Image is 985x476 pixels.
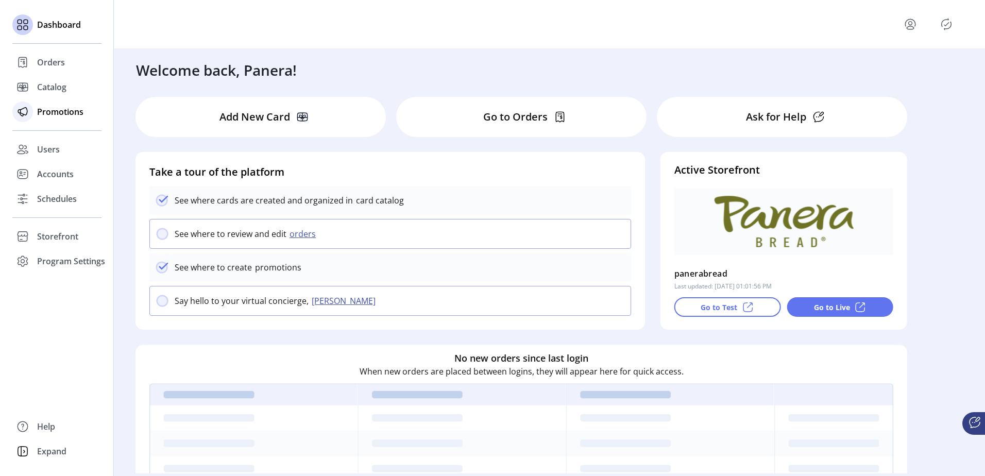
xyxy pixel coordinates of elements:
[37,193,77,205] span: Schedules
[37,81,66,93] span: Catalog
[37,56,65,69] span: Orders
[483,109,548,125] p: Go to Orders
[37,230,78,243] span: Storefront
[37,255,105,267] span: Program Settings
[136,59,297,81] h3: Welcome back, Panera!
[674,265,727,282] p: panerabread
[252,261,301,274] p: promotions
[746,109,806,125] p: Ask for Help
[674,282,772,291] p: Last updated: [DATE] 01:01:56 PM
[902,16,919,32] button: menu
[309,295,382,307] button: [PERSON_NAME]
[814,302,850,313] p: Go to Live
[149,164,631,180] h4: Take a tour of the platform
[175,194,353,207] p: See where cards are created and organized in
[175,228,286,240] p: See where to review and edit
[701,302,737,313] p: Go to Test
[674,162,893,178] h4: Active Storefront
[37,168,74,180] span: Accounts
[286,228,322,240] button: orders
[37,106,83,118] span: Promotions
[37,445,66,457] span: Expand
[37,19,81,31] span: Dashboard
[938,16,955,32] button: Publisher Panel
[360,365,684,378] p: When new orders are placed between logins, they will appear here for quick access.
[175,261,252,274] p: See where to create
[37,420,55,433] span: Help
[175,295,309,307] p: Say hello to your virtual concierge,
[353,194,404,207] p: card catalog
[37,143,60,156] span: Users
[219,109,290,125] p: Add New Card
[454,351,588,365] h6: No new orders since last login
